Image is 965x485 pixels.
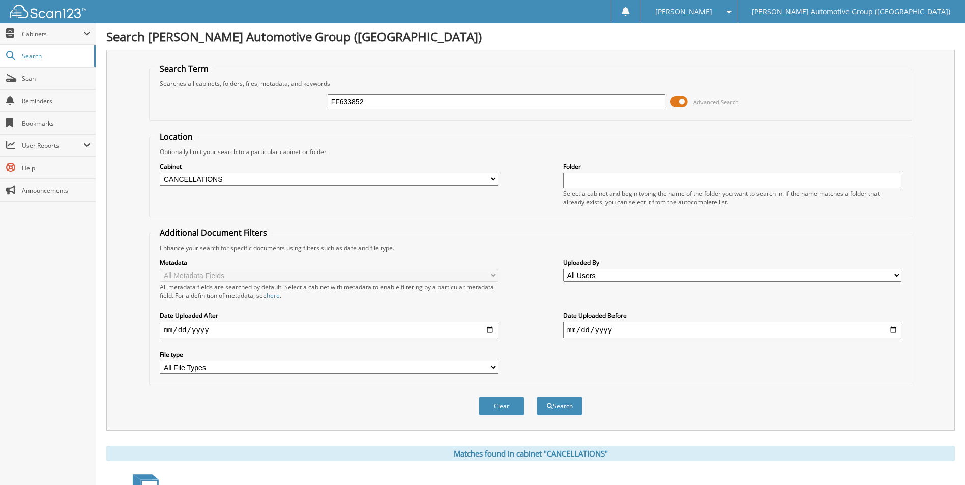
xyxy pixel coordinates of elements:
[106,28,955,45] h1: Search [PERSON_NAME] Automotive Group ([GEOGRAPHIC_DATA])
[563,322,901,338] input: end
[155,63,214,74] legend: Search Term
[160,258,498,267] label: Metadata
[563,258,901,267] label: Uploaded By
[22,141,83,150] span: User Reports
[22,74,91,83] span: Scan
[160,283,498,300] div: All metadata fields are searched by default. Select a cabinet with metadata to enable filtering b...
[160,311,498,320] label: Date Uploaded After
[22,164,91,172] span: Help
[655,9,712,15] span: [PERSON_NAME]
[22,186,91,195] span: Announcements
[563,189,901,206] div: Select a cabinet and begin typing the name of the folder you want to search in. If the name match...
[160,162,498,171] label: Cabinet
[563,311,901,320] label: Date Uploaded Before
[22,97,91,105] span: Reminders
[22,119,91,128] span: Bookmarks
[22,52,89,60] span: Search
[106,446,955,461] div: Matches found in cabinet "CANCELLATIONS"
[563,162,901,171] label: Folder
[155,227,272,238] legend: Additional Document Filters
[155,147,906,156] div: Optionally limit your search to a particular cabinet or folder
[155,79,906,88] div: Searches all cabinets, folders, files, metadata, and keywords
[479,397,524,415] button: Clear
[267,291,280,300] a: here
[537,397,582,415] button: Search
[160,350,498,359] label: File type
[22,29,83,38] span: Cabinets
[160,322,498,338] input: start
[155,131,198,142] legend: Location
[155,244,906,252] div: Enhance your search for specific documents using filters such as date and file type.
[10,5,86,18] img: scan123-logo-white.svg
[693,98,739,106] span: Advanced Search
[752,9,950,15] span: [PERSON_NAME] Automotive Group ([GEOGRAPHIC_DATA])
